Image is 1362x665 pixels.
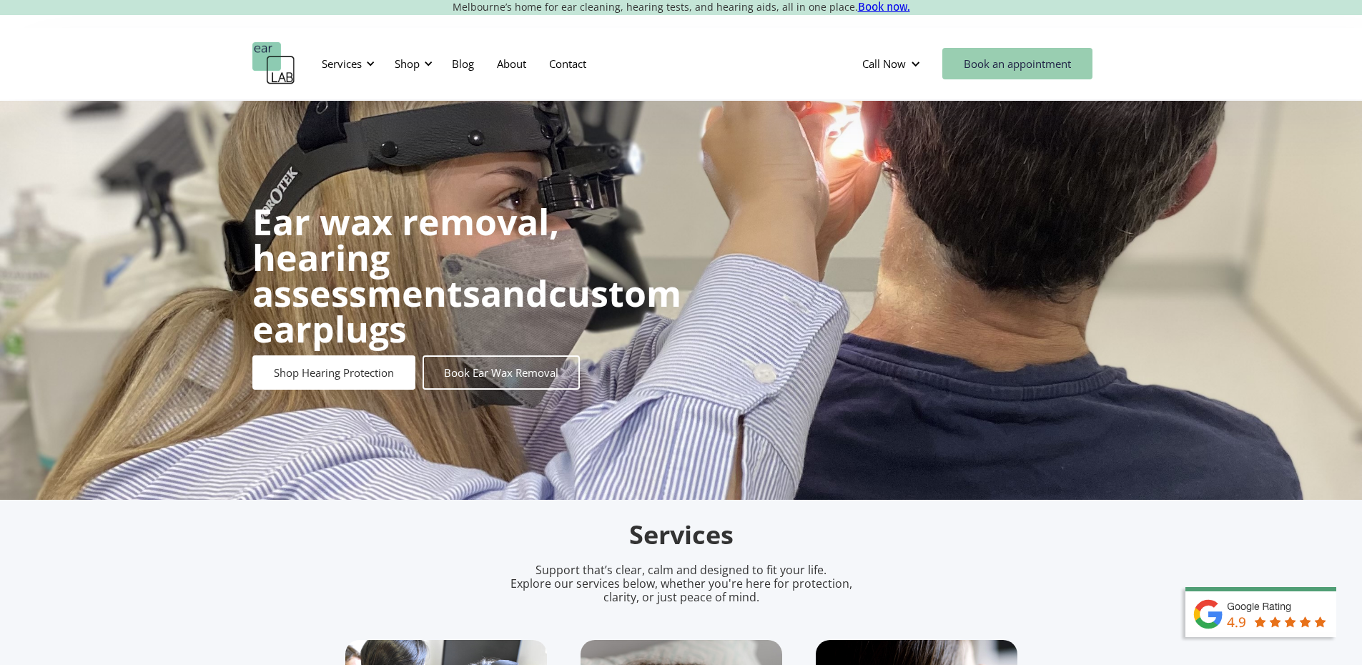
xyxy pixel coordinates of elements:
[440,43,485,84] a: Blog
[492,563,871,605] p: Support that’s clear, calm and designed to fit your life. Explore our services below, whether you...
[252,269,681,353] strong: custom earplugs
[252,42,295,85] a: home
[252,355,415,390] a: Shop Hearing Protection
[485,43,538,84] a: About
[386,42,437,85] div: Shop
[423,355,580,390] a: Book Ear Wax Removal
[851,42,935,85] div: Call Now
[252,197,559,317] strong: Ear wax removal, hearing assessments
[252,204,681,347] h1: and
[942,48,1092,79] a: Book an appointment
[345,518,1017,552] h2: Services
[313,42,379,85] div: Services
[862,56,906,71] div: Call Now
[322,56,362,71] div: Services
[538,43,598,84] a: Contact
[395,56,420,71] div: Shop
